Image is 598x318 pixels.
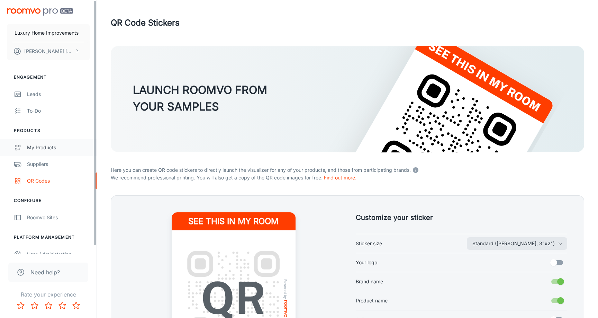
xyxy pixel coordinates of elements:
button: Rate 1 star [14,299,28,312]
p: [PERSON_NAME] [PERSON_NAME] [24,47,73,55]
button: Rate 3 star [42,299,55,312]
p: Here you can create QR code stickers to directly launch the visualizer for any of your products, ... [111,165,584,174]
button: Rate 5 star [69,299,83,312]
h5: Customize your sticker [356,212,567,223]
div: User Administration [27,250,90,258]
p: We recommend professional printing. You will also get a copy of the QR code images for free. [111,174,584,182]
div: My Products [27,144,90,151]
span: Need help? [30,268,60,276]
button: Rate 4 star [55,299,69,312]
div: QR Codes [27,177,90,185]
div: Roomvo Sites [27,214,90,221]
img: Roomvo PRO Beta [7,8,73,16]
h3: LAUNCH ROOMVO FROM YOUR SAMPLES [133,82,267,115]
button: Luxury Home Improvements [7,24,90,42]
span: Product name [356,297,388,304]
img: roomvo [284,300,287,317]
span: Your logo [356,259,377,266]
h4: See this in my room [172,212,296,230]
button: Sticker size [467,237,567,250]
button: Rate 2 star [28,299,42,312]
p: Luxury Home Improvements [15,29,79,37]
button: [PERSON_NAME] [PERSON_NAME] [7,42,90,60]
span: Powered by [282,279,289,299]
div: Leads [27,90,90,98]
span: Sticker size [356,240,382,247]
span: Brand name [356,278,383,285]
div: To-do [27,107,90,115]
h1: QR Code Stickers [111,17,180,29]
div: Suppliers [27,160,90,168]
a: Find out more. [324,175,356,180]
p: Rate your experience [6,290,91,299]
